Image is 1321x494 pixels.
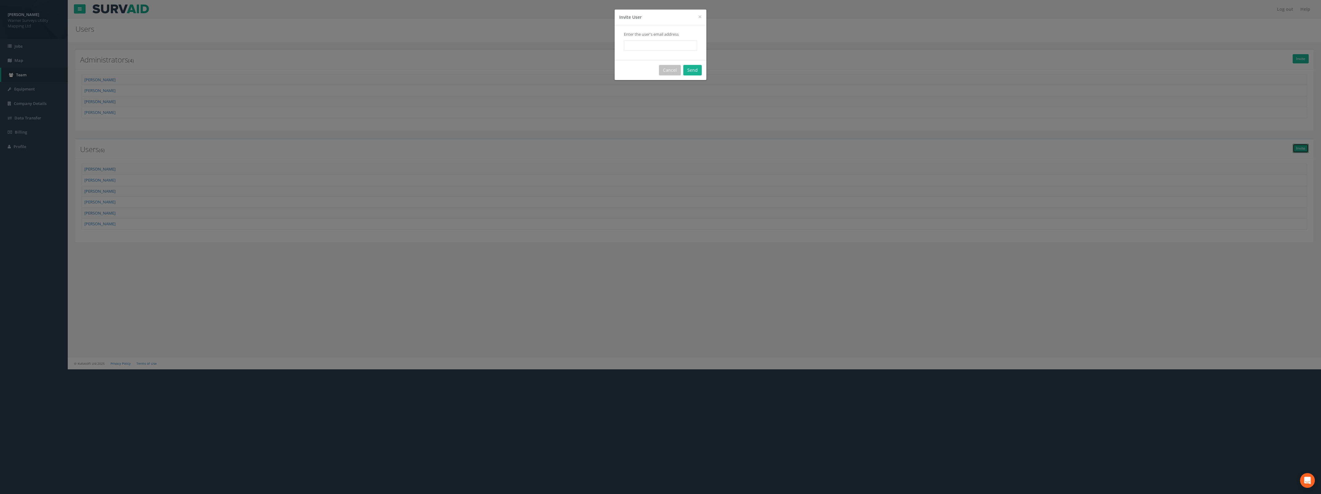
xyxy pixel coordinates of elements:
div: Open Intercom Messenger [1300,473,1315,488]
p: Enter the user's email address [624,31,697,37]
h4: Invite User [619,14,702,20]
button: Cancel [659,65,681,75]
span: × [698,12,702,21]
button: Send [683,65,702,75]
